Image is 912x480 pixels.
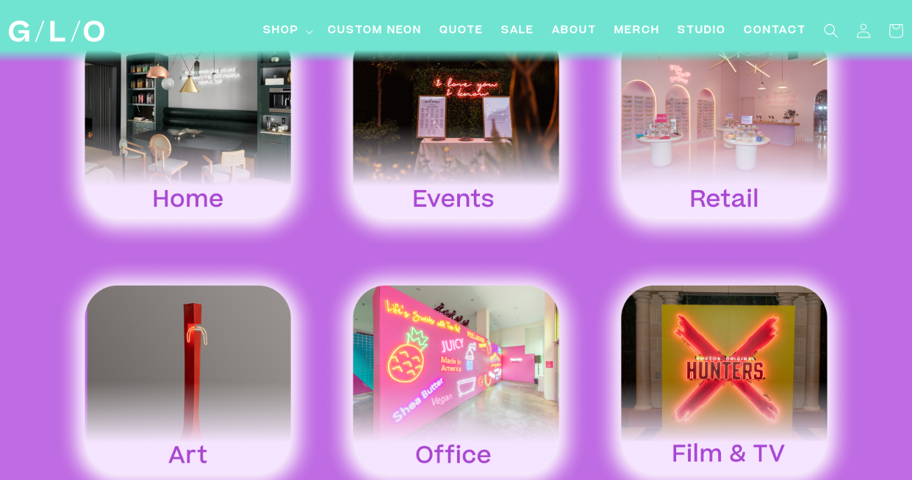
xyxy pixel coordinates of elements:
a: Studio [669,15,735,48]
a: Quote [431,15,492,48]
img: Events [322,1,590,250]
img: GLO Studio [9,21,104,42]
a: Custom Neon [319,15,431,48]
span: Merch [614,23,660,39]
summary: Search [815,15,847,47]
span: Studio [678,23,726,39]
span: SALE [501,23,534,39]
span: Custom Neon [328,23,422,39]
summary: Shop [254,15,319,48]
iframe: Chat Widget [839,410,912,480]
a: About [543,15,606,48]
a: SALE [492,15,543,48]
img: Home [54,1,322,250]
span: Contact [744,23,806,39]
img: Retail [590,1,858,250]
span: Shop [263,23,299,39]
span: About [552,23,597,39]
a: Contact [735,15,815,48]
span: Quote [439,23,484,39]
a: Merch [606,15,669,48]
a: GLO Studio [4,15,110,48]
